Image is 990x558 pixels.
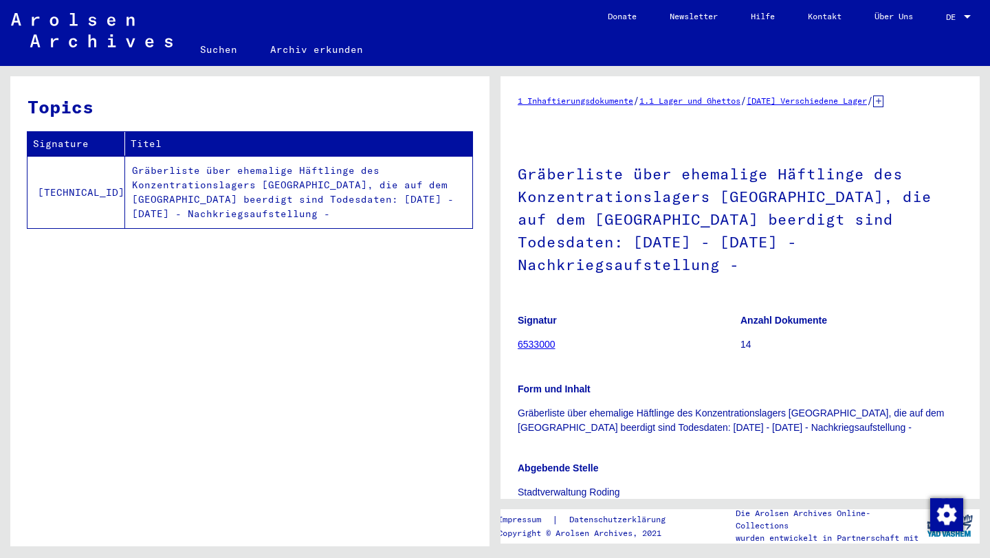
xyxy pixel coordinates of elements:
a: 1.1 Lager und Ghettos [639,96,740,106]
a: 6533000 [518,339,555,350]
h1: Gräberliste über ehemalige Häftlinge des Konzentrationslagers [GEOGRAPHIC_DATA], die auf dem [GEO... [518,142,962,293]
b: Signatur [518,315,557,326]
a: Datenschutzerklärung [558,513,682,527]
a: 1 Inhaftierungsdokumente [518,96,633,106]
h3: Topics [27,93,472,120]
span: DE [946,12,961,22]
th: Signature [27,132,125,156]
p: Die Arolsen Archives Online-Collections [736,507,920,532]
p: Gräberliste über ehemalige Häftlinge des Konzentrationslagers [GEOGRAPHIC_DATA], die auf dem [GEO... [518,406,962,435]
a: Suchen [184,33,254,66]
p: 14 [740,337,962,352]
p: Stadtverwaltung Roding [518,485,962,500]
a: Impressum [498,513,552,527]
a: [DATE] Verschiedene Lager [747,96,867,106]
img: yv_logo.png [924,509,976,543]
td: Gräberliste über ehemalige Häftlinge des Konzentrationslagers [GEOGRAPHIC_DATA], die auf dem [GEO... [125,156,472,228]
span: / [740,94,747,107]
p: Copyright © Arolsen Archives, 2021 [498,527,682,539]
th: Titel [125,132,472,156]
b: Abgebende Stelle [518,462,598,473]
a: Archiv erkunden [254,33,379,66]
div: | [498,513,682,527]
img: Arolsen_neg.svg [11,13,173,47]
b: Anzahl Dokumente [740,315,827,326]
span: / [867,94,873,107]
img: Zustimmung ändern [930,498,963,531]
span: / [633,94,639,107]
p: wurden entwickelt in Partnerschaft mit [736,532,920,544]
b: Form und Inhalt [518,383,591,394]
td: [TECHNICAL_ID] [27,156,125,228]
